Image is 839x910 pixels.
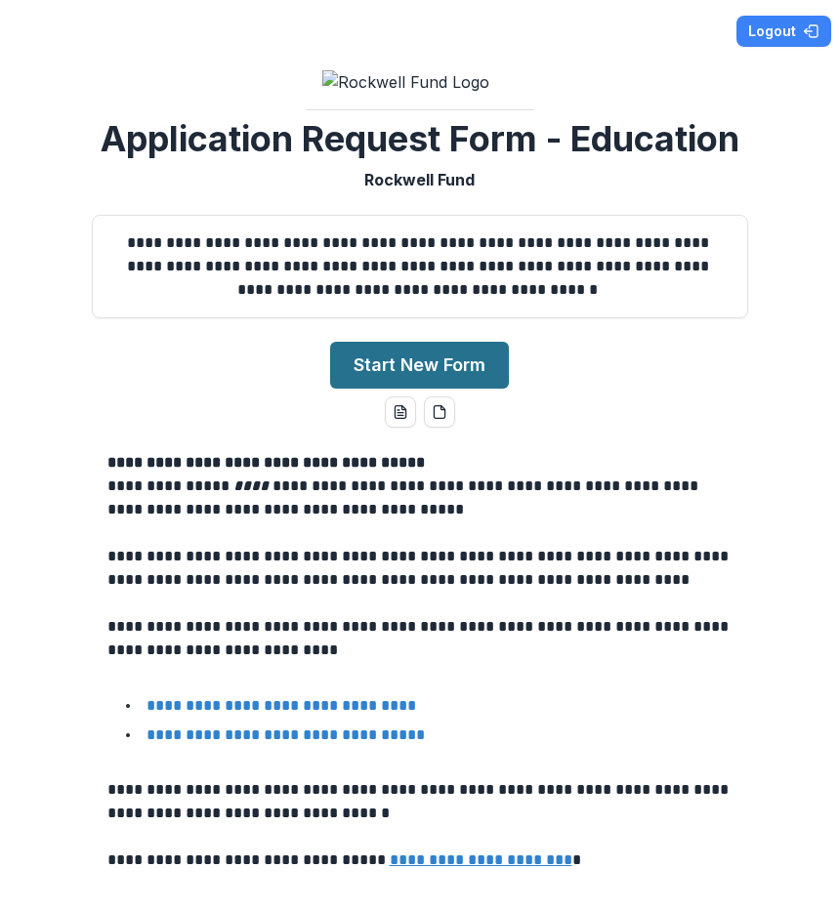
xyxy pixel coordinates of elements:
[322,70,518,94] img: Rockwell Fund Logo
[330,342,509,389] button: Start New Form
[385,396,416,428] button: word-download
[101,118,739,160] h2: Application Request Form - Education
[736,16,831,47] button: Logout
[424,396,455,428] button: pdf-download
[364,168,475,191] p: Rockwell Fund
